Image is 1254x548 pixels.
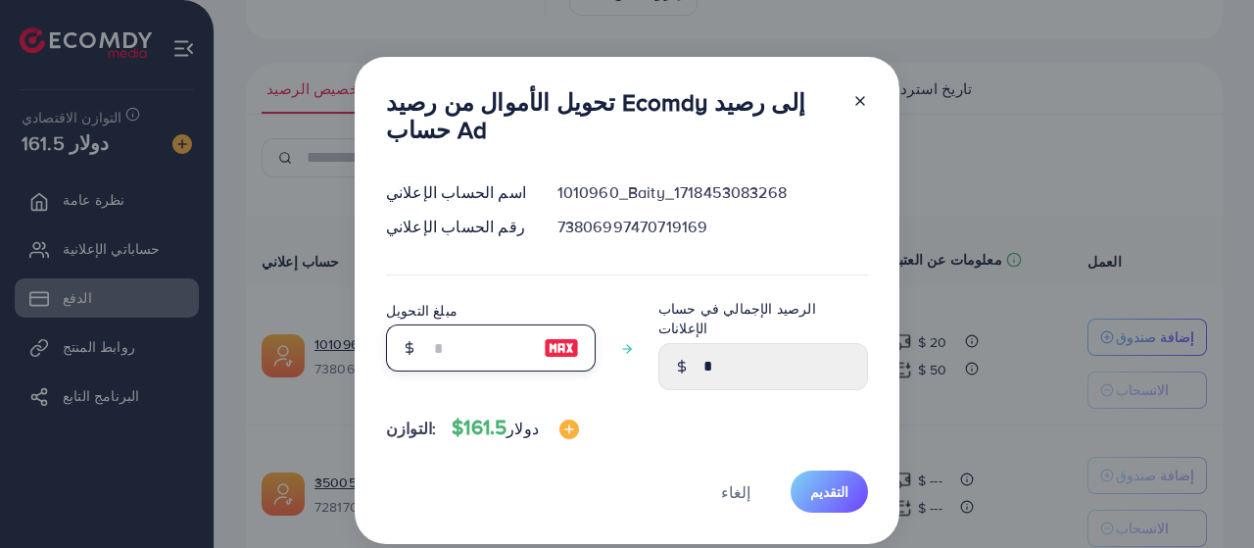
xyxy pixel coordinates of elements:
[1171,460,1239,533] iframe: Chat
[370,181,542,204] div: اسم الحساب الإعلاني
[721,481,750,503] span: إلغاء
[658,299,868,339] label: الرصيد الإجمالي في حساب الإعلانات
[810,482,848,502] span: التقديم
[506,418,539,439] span: دولار
[542,181,884,204] div: 1010960_Baity_1718453083268
[452,416,579,440] h4: $161.5
[370,216,542,238] div: رقم الحساب الإعلاني
[559,420,579,439] img: صورة
[386,88,837,145] h3: تحويل الأموال من رصيد Ecomdy إلى رصيد حساب Ad
[386,301,458,321] label: مبلغ التحويل
[386,418,436,440] span: التوازن:
[791,471,868,513] button: التقديم
[697,471,775,513] button: إلغاء
[544,336,579,360] img: صورة
[542,216,884,238] div: 73806997470719169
